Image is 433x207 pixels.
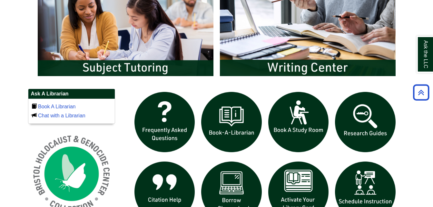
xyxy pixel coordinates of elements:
img: frequently asked questions [131,89,198,156]
a: Chat with a Librarian [38,113,85,118]
h2: Ask A Librarian [28,89,115,99]
a: Back to Top [411,88,431,97]
img: Book a Librarian icon links to book a librarian web page [198,89,265,156]
a: Book A Librarian [38,104,76,109]
img: book a study room icon links to book a study room web page [265,89,332,156]
img: Research Guides icon links to research guides web page [332,89,399,156]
